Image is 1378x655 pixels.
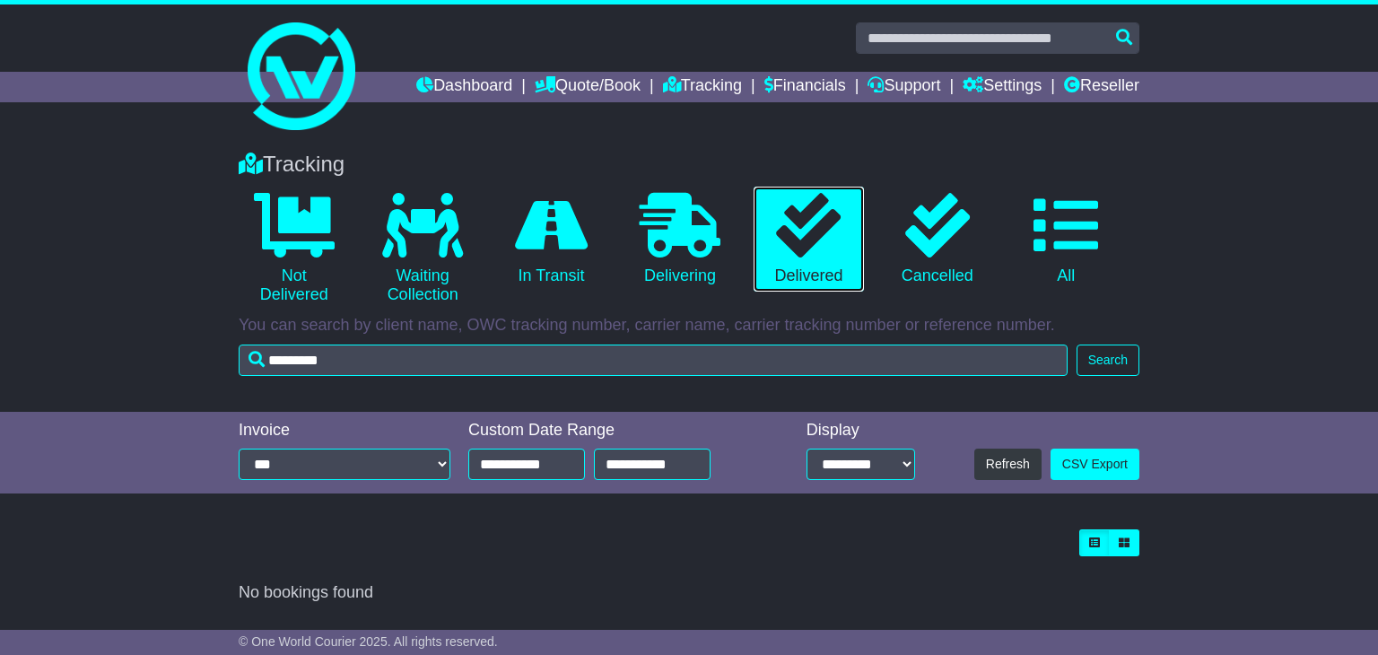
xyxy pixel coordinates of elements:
a: Waiting Collection [367,187,477,311]
button: Search [1077,345,1139,376]
p: You can search by client name, OWC tracking number, carrier name, carrier tracking number or refe... [239,316,1139,336]
a: Quote/Book [535,72,641,102]
div: Display [807,421,916,441]
a: Support [868,72,940,102]
span: © One World Courier 2025. All rights reserved. [239,634,498,649]
a: All [1011,187,1121,293]
a: CSV Export [1051,449,1139,480]
div: Tracking [230,152,1148,178]
div: Invoice [239,421,450,441]
a: Dashboard [416,72,512,102]
a: Financials [764,72,846,102]
a: Delivered [754,187,864,293]
div: No bookings found [239,583,1139,603]
a: Delivering [624,187,735,293]
a: Cancelled [882,187,992,293]
a: Settings [963,72,1042,102]
a: Tracking [663,72,742,102]
a: Not Delivered [239,187,349,311]
button: Refresh [974,449,1042,480]
a: In Transit [496,187,606,293]
div: Custom Date Range [468,421,756,441]
a: Reseller [1064,72,1139,102]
